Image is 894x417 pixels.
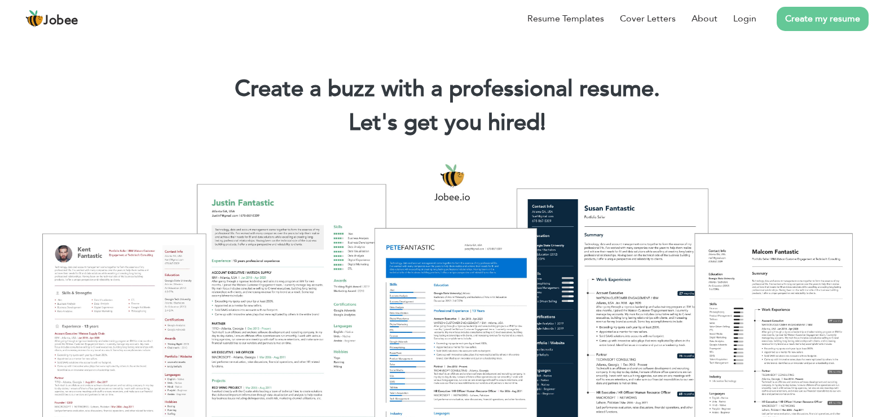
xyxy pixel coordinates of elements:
a: Cover Letters [620,12,676,25]
a: About [692,12,717,25]
h1: Create a buzz with a professional resume. [17,74,877,104]
a: Login [733,12,756,25]
span: | [540,107,545,138]
a: Create my resume [777,7,869,31]
span: get you hired! [404,107,546,138]
span: Jobee [43,15,78,27]
h2: Let's [17,108,877,138]
a: Jobee [25,10,78,28]
img: jobee.io [25,10,43,28]
a: Resume Templates [527,12,604,25]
